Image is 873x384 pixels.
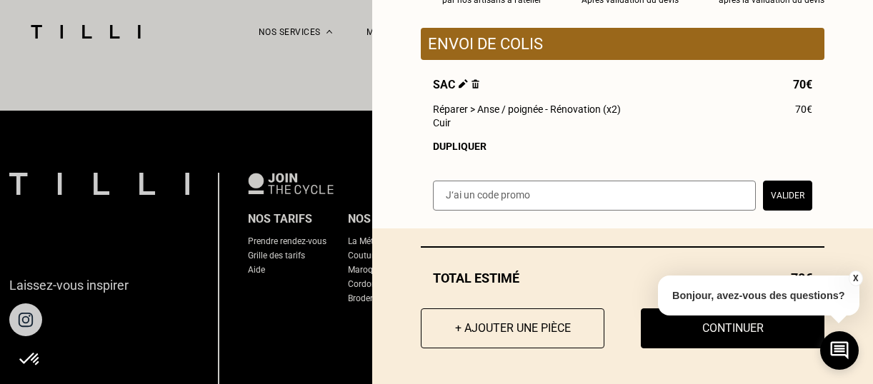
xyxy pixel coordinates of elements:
[433,181,756,211] input: J‘ai un code promo
[641,308,824,348] button: Continuer
[421,308,604,348] button: + Ajouter une pièce
[795,103,812,115] span: 70€
[848,271,862,286] button: X
[428,35,817,53] p: Envoi de colis
[433,141,812,152] div: Dupliquer
[793,78,812,91] span: 70€
[472,79,479,89] img: Supprimer
[459,79,468,89] img: Éditer
[763,181,812,211] button: Valider
[433,117,451,128] span: Cuir
[433,103,621,115] span: Réparer > Anse / poignée - Rénovation (x2)
[421,271,824,286] div: Total estimé
[433,78,479,91] span: Sac
[658,276,859,315] p: Bonjour, avez-vous des questions?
